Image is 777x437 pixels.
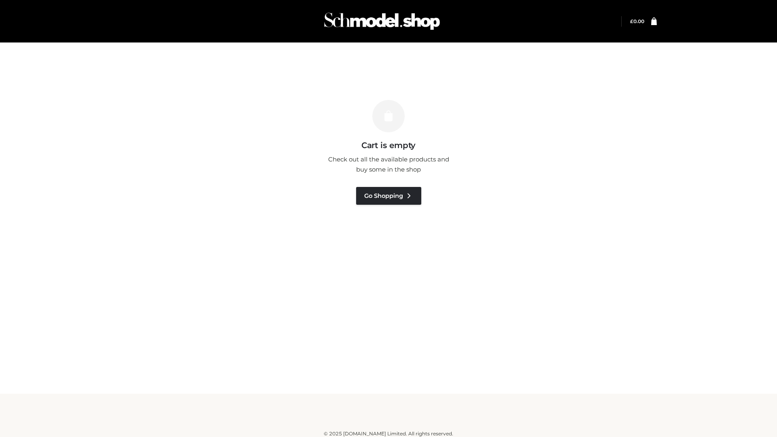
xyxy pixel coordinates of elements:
[324,154,453,175] p: Check out all the available products and buy some in the shop
[630,18,633,24] span: £
[630,18,644,24] bdi: 0.00
[356,187,421,205] a: Go Shopping
[321,5,443,37] img: Schmodel Admin 964
[138,140,639,150] h3: Cart is empty
[630,18,644,24] a: £0.00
